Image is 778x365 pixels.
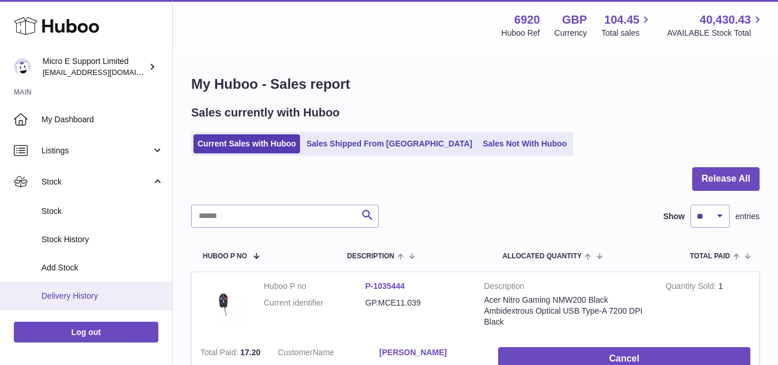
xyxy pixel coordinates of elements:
[663,211,685,222] label: Show
[667,28,764,39] span: AVAILABLE Stock Total
[667,12,764,39] a: 40,430.43 AVAILABLE Stock Total
[41,234,164,245] span: Stock History
[200,348,240,360] strong: Total Paid
[203,253,247,260] span: Huboo P no
[666,281,719,293] strong: Quantity Sold
[240,348,260,357] span: 17.20
[43,56,146,78] div: Micro E Support Limited
[479,134,571,153] a: Sales Not With Huboo
[502,28,540,39] div: Huboo Ref
[14,322,158,343] a: Log out
[601,28,652,39] span: Total sales
[41,176,151,187] span: Stock
[41,206,164,217] span: Stock
[191,105,340,121] h2: Sales currently with Huboo
[264,298,365,308] dt: Current identifier
[41,262,164,273] span: Add Stock
[14,58,31,76] img: contact@micropcsupport.com
[41,145,151,156] span: Listings
[365,281,405,291] a: P-1035444
[690,253,730,260] span: Total paid
[41,319,164,330] span: ASN Uploads
[193,134,300,153] a: Current Sales with Huboo
[278,347,379,361] dt: Name
[302,134,476,153] a: Sales Shipped From [GEOGRAPHIC_DATA]
[264,281,365,292] dt: Huboo P no
[562,12,587,28] strong: GBP
[514,12,540,28] strong: 6920
[735,211,760,222] span: entries
[41,291,164,302] span: Delivery History
[601,12,652,39] a: 104.45 Total sales
[700,12,751,28] span: 40,430.43
[365,298,466,308] dd: GP.MCE11.039
[347,253,394,260] span: Description
[200,281,246,327] img: $_57.JPG
[484,281,648,295] strong: Description
[657,272,759,338] td: 1
[502,253,582,260] span: ALLOCATED Quantity
[278,348,313,357] span: Customer
[555,28,587,39] div: Currency
[43,67,169,77] span: [EMAIL_ADDRESS][DOMAIN_NAME]
[191,75,760,93] h1: My Huboo - Sales report
[379,347,481,358] a: [PERSON_NAME]
[692,167,760,191] button: Release All
[604,12,639,28] span: 104.45
[41,114,164,125] span: My Dashboard
[484,295,648,328] div: Acer Nitro Gaming NMW200 Black Ambidextrous Optical USB Type-A 7200 DPI Black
